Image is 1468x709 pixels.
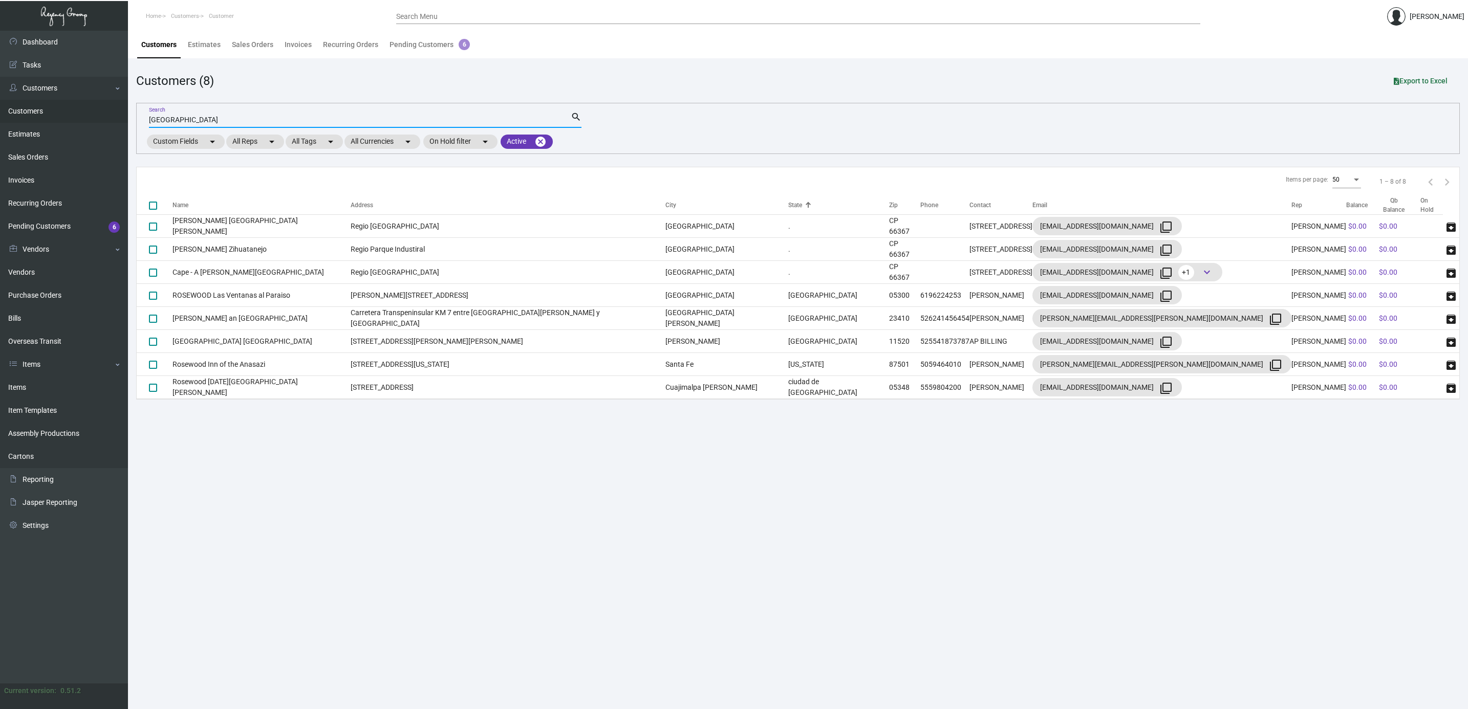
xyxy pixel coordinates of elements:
button: Next page [1439,173,1455,190]
div: Sales Orders [232,39,273,50]
td: ciudad de [GEOGRAPHIC_DATA] [788,376,889,399]
div: Zip [889,201,920,210]
span: $0.00 [1348,268,1367,276]
td: 87501 [889,353,920,376]
td: AP BILLING [969,330,1032,353]
td: CP 66367 [889,238,920,261]
th: On Hold [1420,196,1443,215]
td: [STREET_ADDRESS][US_STATE] [351,353,666,376]
td: CP 66367 [889,215,920,238]
td: [GEOGRAPHIC_DATA] [665,261,788,284]
td: Rosewood Inn of the Anasazi [172,353,351,376]
mat-icon: search [571,111,581,123]
td: [PERSON_NAME] an [GEOGRAPHIC_DATA] [172,307,351,330]
td: [PERSON_NAME] [1291,238,1346,261]
div: City [665,201,676,210]
div: Current version: [4,685,56,696]
div: Customers [141,39,177,50]
td: [PERSON_NAME] [1291,376,1346,399]
td: . [788,215,889,238]
div: Invoices [285,39,312,50]
td: [STREET_ADDRESS] [351,376,666,399]
td: Cuajimalpa [PERSON_NAME] [665,376,788,399]
span: $0.00 [1348,383,1367,391]
td: [PERSON_NAME] [969,353,1032,376]
mat-icon: arrow_drop_down [479,136,491,148]
mat-chip: All Reps [226,135,284,149]
td: . [788,261,889,284]
button: archive [1443,333,1459,349]
td: $0.00 [1377,307,1421,330]
td: Regio [GEOGRAPHIC_DATA] [351,261,666,284]
mat-icon: filter_none [1160,336,1172,348]
td: $0.00 [1377,376,1421,399]
td: [GEOGRAPHIC_DATA] [788,330,889,353]
td: [PERSON_NAME] [1291,330,1346,353]
mat-icon: filter_none [1269,313,1282,325]
div: Contact [969,201,1032,210]
button: archive [1443,379,1459,395]
div: [PERSON_NAME][EMAIL_ADDRESS][PERSON_NAME][DOMAIN_NAME] [1040,356,1284,372]
td: [PERSON_NAME] [1291,284,1346,307]
button: archive [1443,264,1459,280]
td: [PERSON_NAME] [969,376,1032,399]
button: archive [1443,356,1459,372]
span: archive [1445,267,1457,279]
td: [STREET_ADDRESS][PERSON_NAME][PERSON_NAME] [351,330,666,353]
div: Address [351,201,373,210]
th: Email [1032,196,1291,215]
div: [PERSON_NAME] [1410,11,1464,22]
div: [EMAIL_ADDRESS][DOMAIN_NAME] [1040,379,1174,395]
td: Cape - A [PERSON_NAME][GEOGRAPHIC_DATA] [172,261,351,284]
button: Export to Excel [1386,72,1456,90]
span: $0.00 [1348,360,1367,368]
mat-select: Items per page: [1332,176,1361,184]
mat-icon: filter_none [1160,221,1172,233]
mat-icon: filter_none [1160,244,1172,256]
mat-icon: filter_none [1160,290,1172,302]
td: 5559804200 [920,376,969,399]
div: Phone [920,201,938,210]
span: archive [1445,359,1457,371]
td: 5059464010 [920,353,969,376]
td: [GEOGRAPHIC_DATA] [665,284,788,307]
td: . [788,238,889,261]
button: Previous page [1422,173,1439,190]
div: Name [172,201,351,210]
td: [STREET_ADDRESS] [969,215,1032,238]
span: $0.00 [1348,314,1367,322]
div: Estimates [188,39,221,50]
span: 50 [1332,176,1340,183]
div: Recurring Orders [323,39,378,50]
td: $0.00 [1377,261,1421,284]
span: archive [1445,336,1457,348]
td: 526241456454 [920,307,969,330]
mat-icon: arrow_drop_down [325,136,337,148]
span: $0.00 [1348,222,1367,230]
span: $0.00 [1348,337,1367,345]
td: 11520 [889,330,920,353]
td: $0.00 [1377,353,1421,376]
div: Qb Balance [1379,196,1419,214]
td: CP 66367 [889,261,920,284]
mat-chip: Custom Fields [147,135,225,149]
mat-icon: arrow_drop_down [402,136,414,148]
div: Zip [889,201,898,210]
span: keyboard_arrow_down [1201,266,1213,278]
div: Items per page: [1286,175,1328,184]
div: Contact [969,201,991,210]
span: archive [1445,382,1457,394]
mat-icon: cancel [534,136,547,148]
div: Customers (8) [136,72,214,90]
td: ROSEWOOD Las Ventanas al Paraiso [172,284,351,307]
span: $0.00 [1348,291,1367,299]
div: Name [172,201,188,210]
td: [PERSON_NAME] [GEOGRAPHIC_DATA][PERSON_NAME] [172,215,351,238]
td: Rosewood [DATE][GEOGRAPHIC_DATA][PERSON_NAME] [172,376,351,399]
span: Export to Excel [1394,77,1448,85]
mat-chip: All Currencies [344,135,420,149]
td: [GEOGRAPHIC_DATA] [665,215,788,238]
td: [PERSON_NAME] [665,330,788,353]
button: archive [1443,241,1459,257]
td: $0.00 [1377,284,1421,307]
